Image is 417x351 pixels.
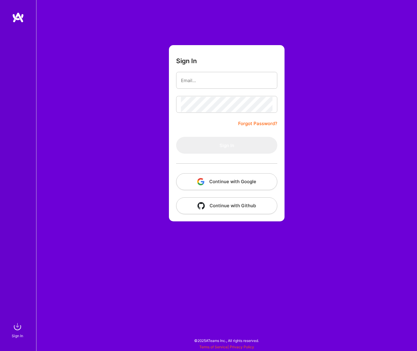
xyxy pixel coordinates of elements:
span: | [199,345,254,349]
div: Sign In [12,333,23,339]
a: Terms of Service [199,345,228,349]
img: logo [12,12,24,23]
h3: Sign In [176,57,197,65]
a: sign inSign In [13,321,23,339]
img: icon [198,202,205,209]
img: icon [197,178,204,185]
a: Forgot Password? [238,120,277,127]
input: Email... [181,73,272,88]
button: Sign In [176,137,277,154]
button: Continue with Google [176,173,277,190]
a: Privacy Policy [230,345,254,349]
button: Continue with Github [176,197,277,214]
div: © 2025 ATeams Inc., All rights reserved. [36,333,417,348]
img: sign in [11,321,23,333]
